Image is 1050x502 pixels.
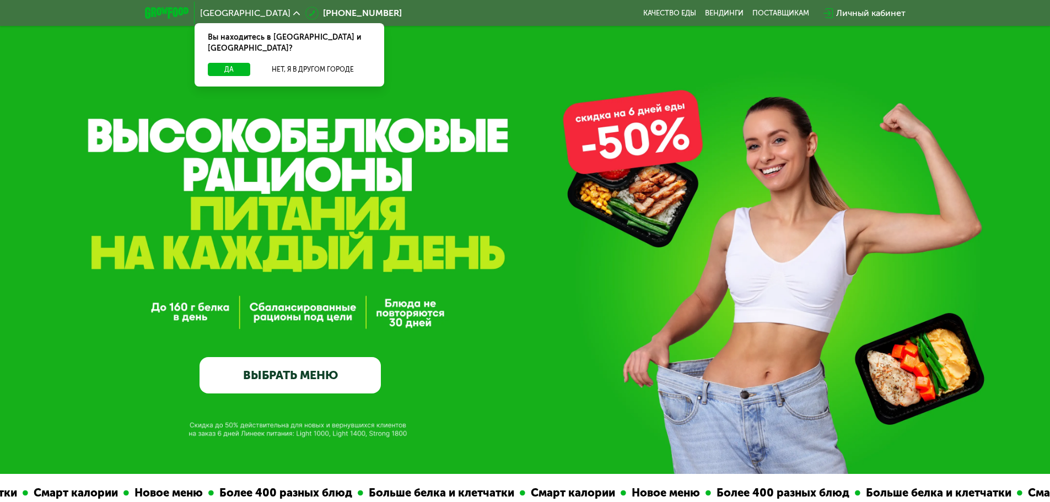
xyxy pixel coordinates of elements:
[525,484,621,501] div: Смарт калории
[860,484,1017,501] div: Больше белка и клетчатки
[214,484,358,501] div: Более 400 разных блюд
[752,9,809,18] div: поставщикам
[200,9,290,18] span: [GEOGRAPHIC_DATA]
[705,9,744,18] a: Вендинги
[255,63,371,76] button: Нет, я в другом городе
[643,9,696,18] a: Качество еды
[836,7,906,20] div: Личный кабинет
[305,7,402,20] a: [PHONE_NUMBER]
[200,357,381,393] a: ВЫБРАТЬ МЕНЮ
[208,63,250,76] button: Да
[129,484,208,501] div: Новое меню
[711,484,855,501] div: Более 400 разных блюд
[363,484,520,501] div: Больше белка и клетчатки
[626,484,706,501] div: Новое меню
[28,484,123,501] div: Смарт калории
[195,23,384,63] div: Вы находитесь в [GEOGRAPHIC_DATA] и [GEOGRAPHIC_DATA]?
